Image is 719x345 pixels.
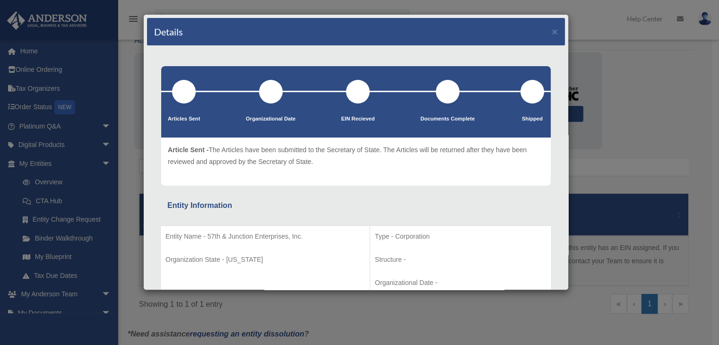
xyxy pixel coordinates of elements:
[168,144,544,167] p: The Articles have been submitted to the Secretary of State. The Articles will be returned after t...
[165,231,365,242] p: Entity Name - 57th & Junction Enterprises, Inc.
[375,231,546,242] p: Type - Corporation
[167,199,545,212] div: Entity Information
[341,114,375,124] p: EIN Recieved
[168,114,200,124] p: Articles Sent
[168,146,208,154] span: Article Sent -
[520,114,544,124] p: Shipped
[375,254,546,266] p: Structure -
[420,114,475,124] p: Documents Complete
[552,26,558,36] button: ×
[165,254,365,266] p: Organization State - [US_STATE]
[154,25,183,38] h4: Details
[375,277,546,289] p: Organizational Date -
[246,114,295,124] p: Organizational Date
